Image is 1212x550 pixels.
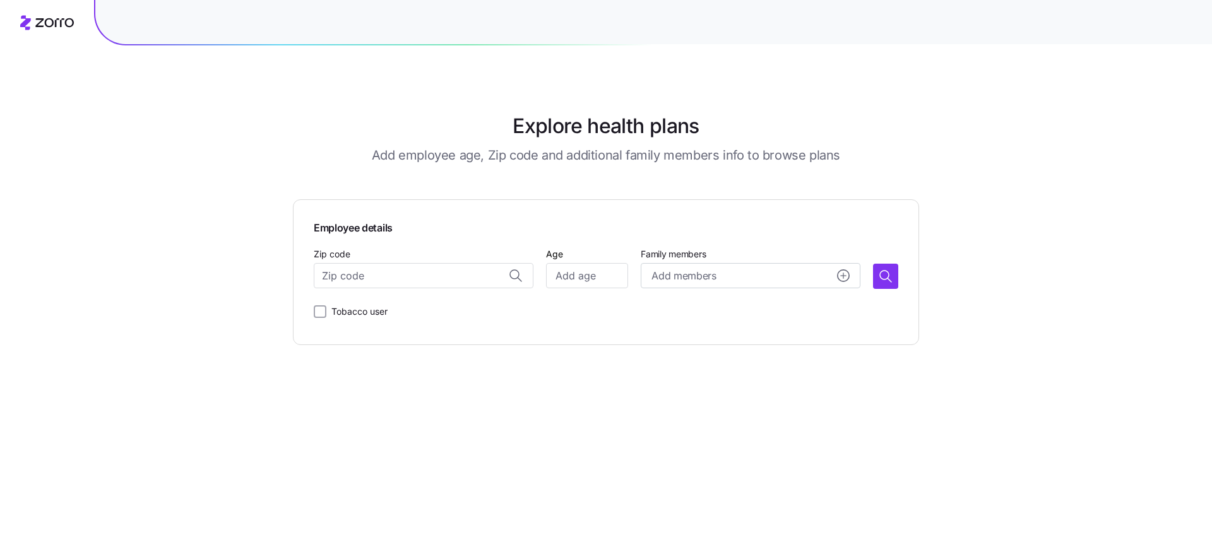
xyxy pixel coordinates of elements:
[314,263,533,288] input: Zip code
[326,304,388,319] label: Tobacco user
[372,146,840,164] h3: Add employee age, Zip code and additional family members info to browse plans
[546,263,628,288] input: Add age
[837,269,850,282] svg: add icon
[513,111,699,141] h1: Explore health plans
[314,247,350,261] label: Zip code
[641,248,860,260] span: Family members
[314,220,898,236] span: Employee details
[651,268,716,284] span: Add members
[641,263,860,288] button: Add membersadd icon
[546,247,563,261] label: Age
